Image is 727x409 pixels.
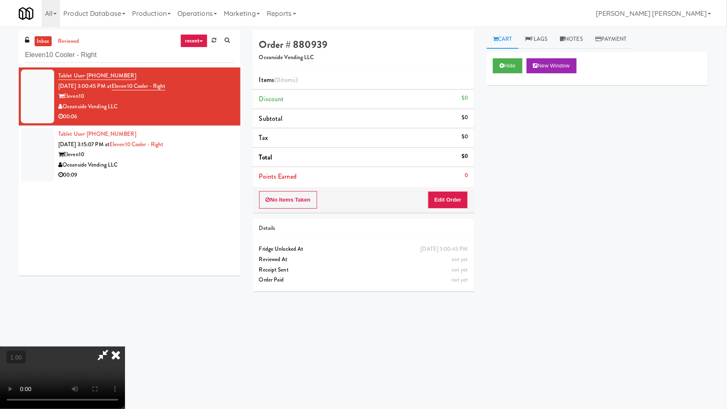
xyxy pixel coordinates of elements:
[452,276,468,284] span: not yet
[259,114,283,123] span: Subtotal
[274,75,297,85] span: (0 )
[554,30,589,49] a: Notes
[259,265,468,275] div: Receipt Sent
[259,254,468,265] div: Reviewed At
[259,133,268,142] span: Tax
[465,170,468,181] div: 0
[58,150,234,160] div: Eleven10
[25,47,234,63] input: Search vision orders
[58,72,136,80] a: Tablet User· [PHONE_NUMBER]
[452,266,468,274] span: not yet
[84,130,136,138] span: · [PHONE_NUMBER]
[35,36,52,47] a: inbox
[58,102,234,112] div: Oceanside Vending LLC
[180,34,208,47] a: recent
[259,39,468,50] h4: Order # 880939
[58,112,234,122] div: 00:06
[421,244,468,254] div: [DATE] 3:00:45 PM
[493,58,522,73] button: Hide
[527,58,577,73] button: New Window
[19,67,240,126] li: Tablet User· [PHONE_NUMBER][DATE] 3:00:45 PM atEleven10 Cooler - RightEleven10Oceanside Vending L...
[280,75,295,85] ng-pluralize: items
[19,6,33,21] img: Micromart
[58,170,234,180] div: 00:09
[58,140,110,148] span: [DATE] 3:15:07 PM at
[259,191,317,209] button: No Items Taken
[84,72,136,80] span: · [PHONE_NUMBER]
[462,151,468,162] div: $0
[487,30,519,49] a: Cart
[58,82,112,90] span: [DATE] 3:00:45 PM at
[519,30,554,49] a: Flags
[58,91,234,102] div: Eleven10
[259,75,297,85] span: Items
[259,223,468,234] div: Details
[19,126,240,184] li: Tablet User· [PHONE_NUMBER][DATE] 3:15:07 PM atEleven10 Cooler - RightEleven10Oceanside Vending L...
[110,140,163,148] a: Eleven10 Cooler - Right
[428,191,468,209] button: Edit Order
[462,132,468,142] div: $0
[259,55,468,61] h5: Oceanside Vending LLC
[259,244,468,254] div: Fridge Unlocked At
[462,112,468,123] div: $0
[112,82,165,90] a: Eleven10 Cooler - Right
[259,94,284,104] span: Discount
[58,130,136,138] a: Tablet User· [PHONE_NUMBER]
[462,93,468,103] div: $0
[56,36,82,47] a: reviewed
[452,255,468,263] span: not yet
[259,152,272,162] span: Total
[589,30,633,49] a: Payment
[259,275,468,285] div: Order Paid
[259,172,297,181] span: Points Earned
[58,160,234,170] div: Oceanside Vending LLC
